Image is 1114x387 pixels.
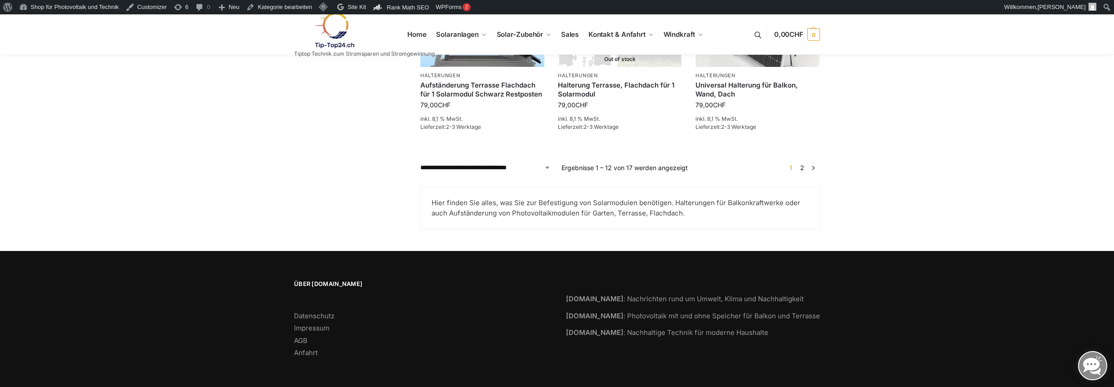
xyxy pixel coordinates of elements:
span: 0 [807,28,820,41]
a: Windkraft [659,14,707,55]
span: CHF [789,30,803,39]
span: CHF [713,101,726,109]
span: Kontakt & Anfahrt [588,30,646,39]
a: Halterung Terrasse, Flachdach für 1 Solarmodul [558,81,682,98]
nav: Produkt-Seitennummerierung [784,163,820,172]
span: Sales [561,30,579,39]
a: Halterungen [420,72,460,79]
span: CHF [438,101,450,109]
span: Lieferzeit: [695,123,756,130]
p: Tiptop Technik zum Stromsparen und Stromgewinnung [294,51,435,57]
span: Site Kit [348,4,366,10]
a: [DOMAIN_NAME]: Nachhaltige Technik für moderne Haushalte [566,328,768,337]
p: Hier finden Sie alles, was Sie zur Befestigung von Solarmodulen benötigen. Halterungen für Balkon... [432,198,809,218]
span: CHF [575,101,588,109]
bdi: 79,00 [695,101,726,109]
bdi: 79,00 [420,101,450,109]
span: Windkraft [664,30,695,39]
a: Impressum [294,324,330,332]
span: Seite 1 [787,164,794,172]
strong: [DOMAIN_NAME] [566,328,624,337]
a: Kontakt & Anfahrt [584,14,657,55]
div: 2 [463,3,471,11]
a: Seite 2 [798,164,807,172]
span: 0,00 [774,30,803,39]
nav: Cart contents [774,14,820,56]
span: Über [DOMAIN_NAME] [294,280,548,289]
a: → [810,163,817,172]
a: 0,00CHF 0 [774,21,820,48]
a: Anfahrt [294,348,318,357]
span: Rank Math SEO [387,4,429,11]
span: Lieferzeit: [558,123,619,130]
span: [PERSON_NAME] [1038,4,1086,10]
a: Solaranlagen [432,14,490,55]
strong: [DOMAIN_NAME] [566,312,624,320]
img: Benutzerbild von Rupert Spoddig [1088,3,1096,11]
a: Sales [557,14,582,55]
span: 2-3 Werktage [721,123,756,130]
span: 2-3 Werktage [446,123,481,130]
p: Ergebnisse 1 – 12 von 17 werden angezeigt [561,163,688,172]
p: inkl. 8,1 % MwSt. [558,115,682,123]
a: [DOMAIN_NAME]: Photovoltaik mit und ohne Speicher für Balkon und Terrasse [566,312,820,320]
span: Solaranlagen [436,30,479,39]
p: inkl. 8,1 % MwSt. [420,115,544,123]
a: Datenschutz [294,312,334,320]
p: inkl. 8,1 % MwSt. [695,115,820,123]
a: Halterungen [558,72,598,79]
a: AGB [294,336,307,345]
bdi: 79,00 [558,101,588,109]
a: [DOMAIN_NAME]: Nachrichten rund um Umwelt, Klima und Nachhaltigkeit [566,295,804,303]
a: Solar-Zubehör [493,14,555,55]
select: Shop-Reihenfolge [420,163,551,172]
span: 2-3 Werktage [584,123,619,130]
span: Lieferzeit: [420,123,481,130]
a: Aufständerung Terrasse Flachdach für 1 Solarmodul Schwarz Restposten [420,81,544,98]
img: Solaranlagen, Speicheranlagen und Energiesparprodukte [294,12,373,48]
strong: [DOMAIN_NAME] [566,295,624,303]
span: Solar-Zubehör [497,30,544,39]
a: Universal Halterung für Balkon, Wand, Dach [695,81,820,98]
a: Halterungen [695,72,735,79]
